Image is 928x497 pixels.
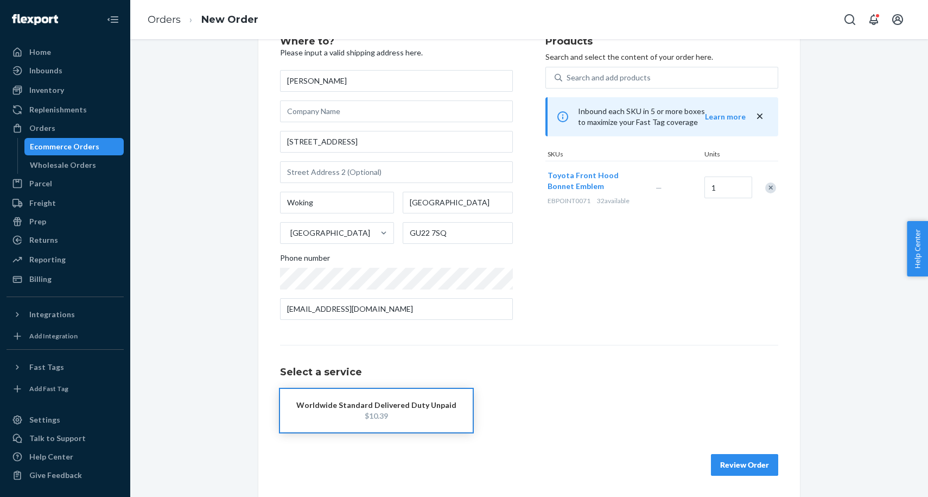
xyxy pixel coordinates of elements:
a: Parcel [7,175,124,192]
input: Street Address [280,131,513,153]
a: Wholesale Orders [24,156,124,174]
div: Orders [29,123,55,134]
button: Close Navigation [102,9,124,30]
div: Fast Tags [29,362,64,373]
div: Freight [29,198,56,209]
div: Billing [29,274,52,285]
div: Add Fast Tag [29,384,68,393]
span: EBPOINT0071 [548,197,590,205]
div: [GEOGRAPHIC_DATA] [290,228,370,238]
div: SKUs [545,149,702,161]
input: State [403,192,513,213]
div: Inventory [29,85,64,96]
button: Worldwide Standard Delivered Duty Unpaid$10.39 [280,389,473,432]
div: Give Feedback [29,470,82,481]
div: Add Integration [29,331,78,341]
span: Toyota Front Hood Bonnet Emblem [548,171,619,191]
input: Company Name [280,100,513,122]
div: Prep [29,216,46,227]
a: Inventory [7,81,124,99]
h2: Products [545,36,778,47]
button: close [754,111,765,122]
h1: Select a service [280,367,778,378]
a: Home [7,43,124,61]
a: Orders [7,119,124,137]
div: Integrations [29,309,75,320]
div: Inbound each SKU in 5 or more boxes to maximize your Fast Tag coverage [545,97,778,136]
input: First & Last Name [280,70,513,92]
button: Open account menu [887,9,908,30]
div: Inbounds [29,65,62,76]
a: Billing [7,270,124,288]
div: Returns [29,235,58,246]
a: Orders [148,14,181,26]
a: Returns [7,231,124,249]
input: Quantity [704,177,752,198]
button: Learn more [705,111,746,122]
a: Inbounds [7,62,124,79]
span: — [656,183,662,192]
div: Home [29,47,51,58]
button: Give Feedback [7,467,124,484]
div: Units [702,149,751,161]
a: Prep [7,213,124,230]
button: Integrations [7,306,124,323]
a: Replenishments [7,101,124,118]
div: Wholesale Orders [30,160,96,171]
button: Open Search Box [839,9,861,30]
div: Ecommerce Orders [30,141,99,152]
h2: Where to? [280,36,513,47]
span: Phone number [280,253,330,268]
div: Reporting [29,254,66,265]
a: Reporting [7,251,124,268]
input: Street Address 2 (Optional) [280,161,513,183]
input: Email (Only Required for International) [280,298,513,320]
div: Search and add products [567,72,651,83]
p: Search and select the content of your order here. [545,52,778,62]
a: Settings [7,411,124,429]
input: [GEOGRAPHIC_DATA] [289,228,290,238]
div: Help Center [29,451,73,462]
a: Ecommerce Orders [24,138,124,155]
input: City [280,192,394,213]
a: Add Integration [7,328,124,345]
button: Toyota Front Hood Bonnet Emblem [548,170,643,192]
button: Fast Tags [7,358,124,376]
div: $10.39 [296,411,456,421]
button: Open notifications [863,9,885,30]
a: Freight [7,194,124,212]
span: 32 available [597,197,630,205]
input: ZIP Code [403,222,513,244]
a: Help Center [7,448,124,465]
div: Talk to Support [29,433,86,444]
ol: breadcrumbs [139,4,267,36]
a: Add Fast Tag [7,380,124,398]
button: Help Center [907,221,928,276]
div: Parcel [29,178,52,189]
a: Talk to Support [7,430,124,447]
div: Remove Item [765,183,776,193]
a: New Order [201,14,258,26]
div: Worldwide Standard Delivered Duty Unpaid [296,400,456,411]
div: Replenishments [29,104,87,115]
button: Review Order [711,454,778,476]
div: Settings [29,414,60,425]
img: Flexport logo [12,14,58,25]
p: Please input a valid shipping address here. [280,47,513,58]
